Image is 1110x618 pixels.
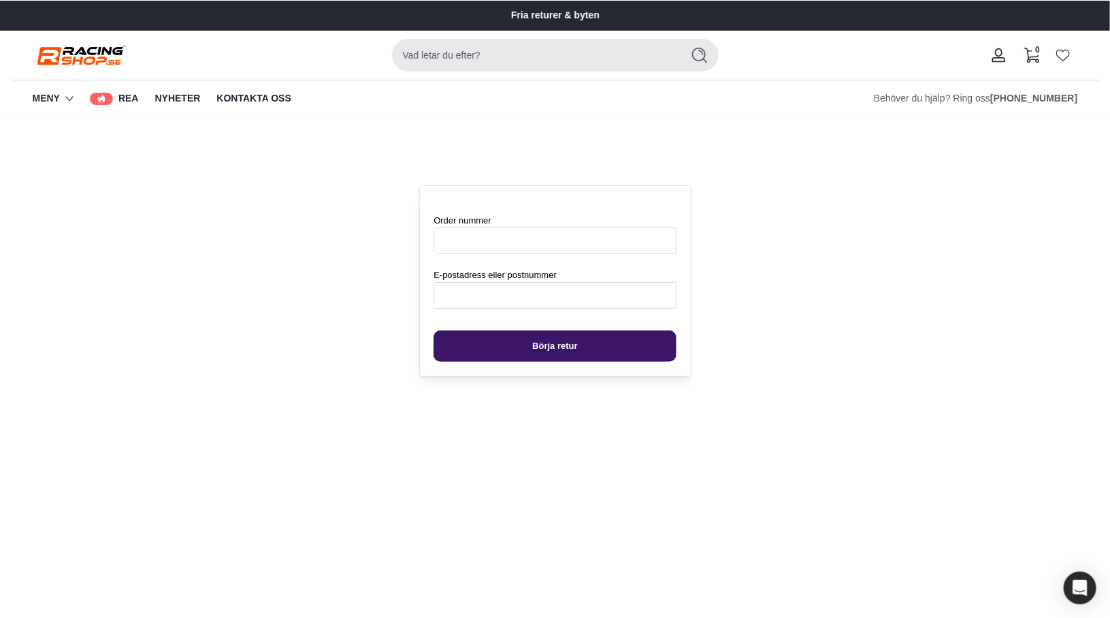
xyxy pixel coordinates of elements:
span: Nyheter [155,91,201,106]
a: Ring oss på +46303-40 49 05 [990,91,1077,106]
a: Kontakta oss [216,80,291,117]
button: Börja retur [434,330,676,362]
label: Order nummer [434,214,491,228]
modal-opener: Varukorgsfack [1015,33,1048,77]
summary: Meny [33,80,74,117]
span: Kontakta oss [216,91,291,106]
slider-component: Bildspel [365,3,746,28]
div: Behöver du hjälp? Ring oss [874,91,1078,106]
span: REA [118,91,139,106]
span: Börja retur [532,331,577,362]
a: Meny [33,91,60,106]
a: Nyheter [155,80,201,117]
a: Fria returer & byten [511,8,600,23]
label: E-postadress eller postnummer [434,268,557,282]
a: Racing shop Racing shop [33,43,128,67]
a: Varukorg [1015,33,1048,77]
a: Wishlist page link [1056,48,1070,62]
div: Open Intercom Messenger [1064,572,1096,604]
img: Racing shop [33,43,128,67]
input: Sök på webbplatsen [392,39,675,72]
a: REA [90,80,139,117]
